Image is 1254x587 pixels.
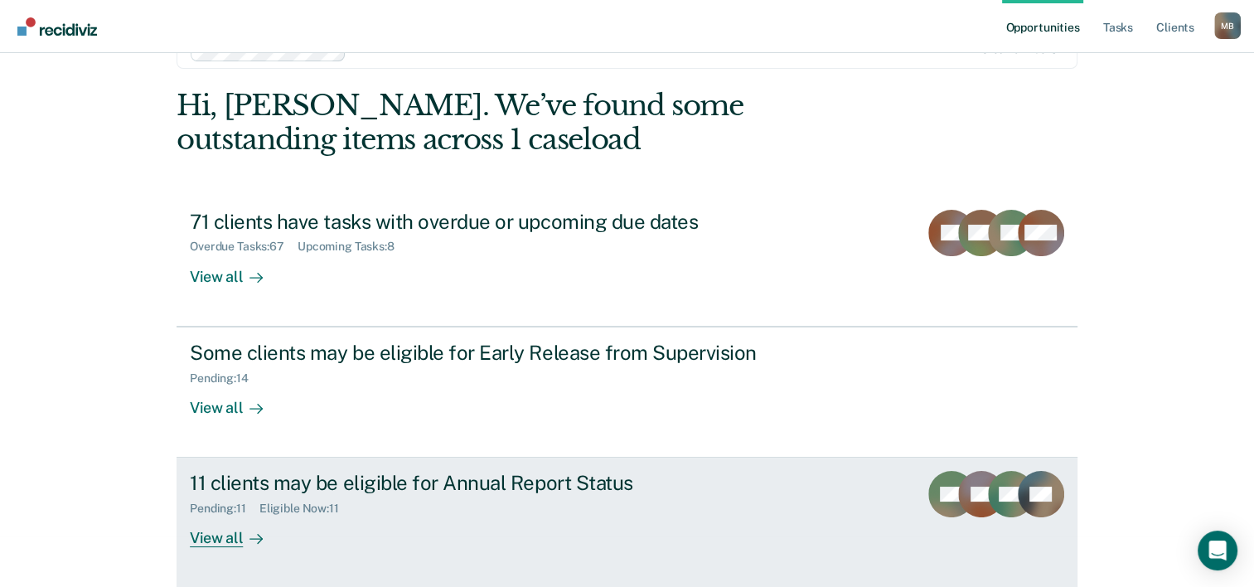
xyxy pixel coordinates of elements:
[190,516,283,548] div: View all
[17,17,97,36] img: Recidiviz
[190,471,772,495] div: 11 clients may be eligible for Annual Report Status
[259,502,352,516] div: Eligible Now : 11
[190,502,259,516] div: Pending : 11
[298,240,408,254] div: Upcoming Tasks : 8
[190,210,772,234] div: 71 clients have tasks with overdue or upcoming due dates
[190,240,298,254] div: Overdue Tasks : 67
[177,89,897,157] div: Hi, [PERSON_NAME]. We’ve found some outstanding items across 1 caseload
[190,341,772,365] div: Some clients may be eligible for Early Release from Supervision
[1214,12,1241,39] button: Profile dropdown button
[1198,531,1237,570] div: Open Intercom Messenger
[177,196,1077,327] a: 71 clients have tasks with overdue or upcoming due datesOverdue Tasks:67Upcoming Tasks:8View all
[190,254,283,286] div: View all
[190,371,262,386] div: Pending : 14
[190,385,283,417] div: View all
[177,327,1077,458] a: Some clients may be eligible for Early Release from SupervisionPending:14View all
[1214,12,1241,39] div: M B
